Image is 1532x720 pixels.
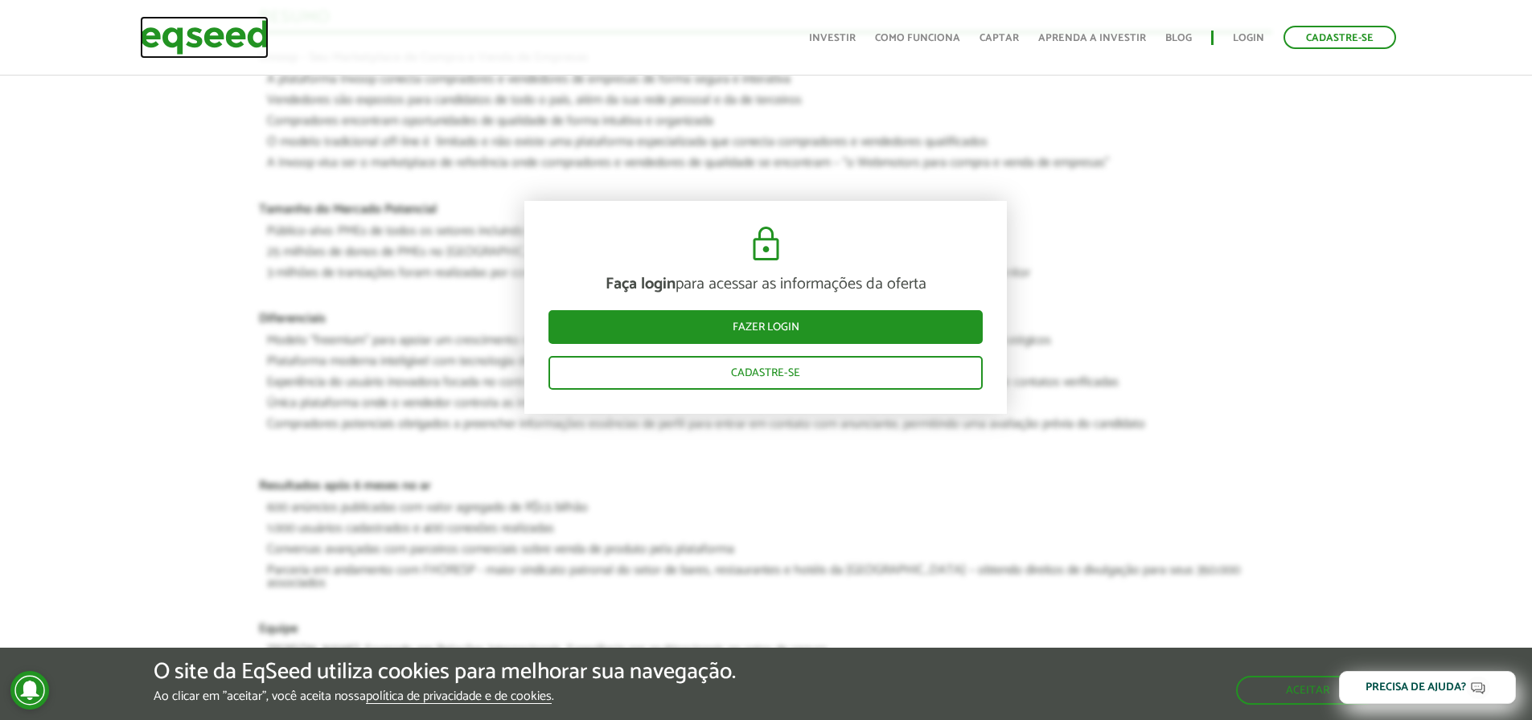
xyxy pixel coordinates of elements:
a: Investir [809,33,856,43]
p: para acessar as informações da oferta [548,275,983,294]
a: política de privacidade e de cookies [366,690,552,704]
a: Cadastre-se [1284,26,1396,49]
a: Login [1233,33,1264,43]
a: Como funciona [875,33,960,43]
a: Blog [1165,33,1192,43]
strong: Faça login [606,271,676,297]
img: cadeado.svg [746,225,786,264]
a: Aprenda a investir [1038,33,1146,43]
a: Cadastre-se [548,356,983,390]
button: Aceitar [1236,676,1379,705]
img: EqSeed [140,16,269,59]
p: Ao clicar em "aceitar", você aceita nossa . [154,689,736,704]
a: Fazer login [548,310,983,344]
a: Captar [980,33,1019,43]
h5: O site da EqSeed utiliza cookies para melhorar sua navegação. [154,660,736,685]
